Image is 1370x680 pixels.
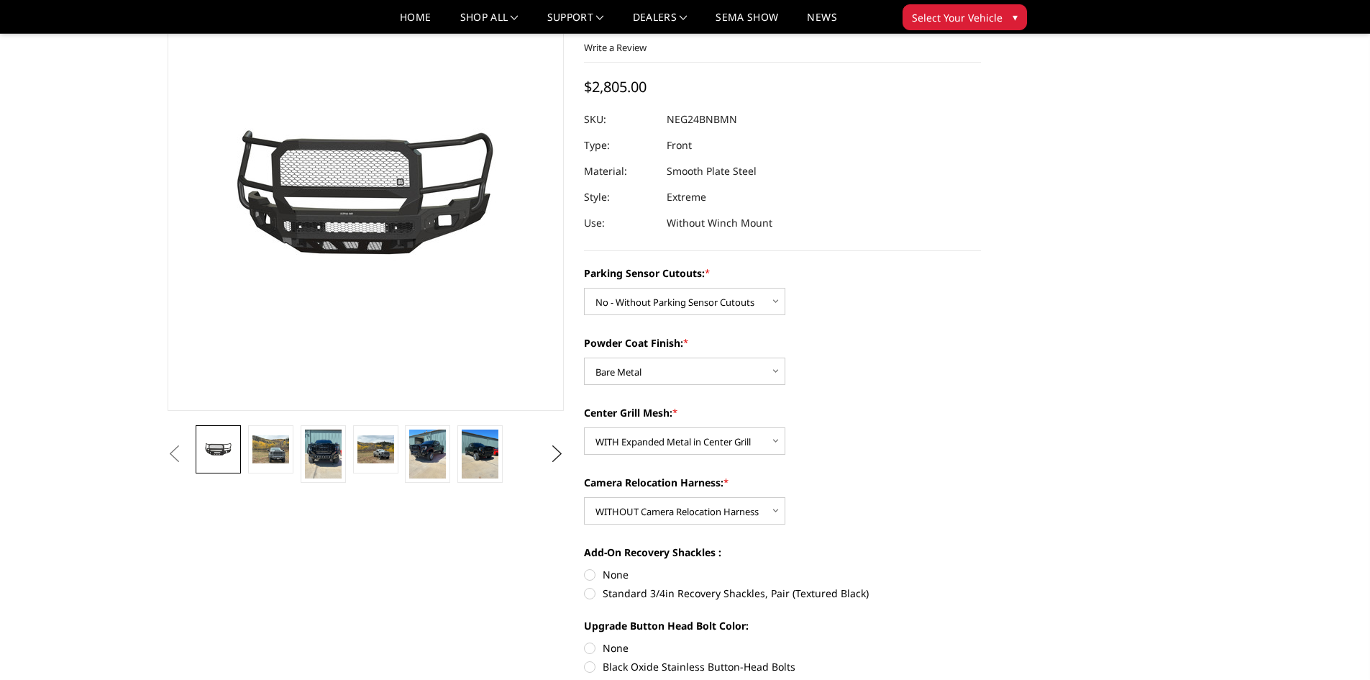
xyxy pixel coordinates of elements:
[584,41,647,54] a: Write a Review
[584,640,981,656] label: None
[460,12,519,33] a: shop all
[584,586,981,601] label: Standard 3/4in Recovery Shackles, Pair (Textured Black)
[546,443,567,465] button: Next
[305,430,342,479] img: 2024-2025 GMC 2500-3500 - Freedom Series - Extreme Front Bumper
[584,335,981,350] label: Powder Coat Finish:
[667,210,772,236] dd: Without Winch Mount
[584,545,981,560] label: Add-On Recovery Shackles :
[409,430,446,479] img: 2024-2025 GMC 2500-3500 - Freedom Series - Extreme Front Bumper
[667,106,737,132] dd: NEG24BNBMN
[584,567,981,582] label: None
[547,12,604,33] a: Support
[584,184,656,210] dt: Style:
[357,435,394,463] img: 2024-2025 GMC 2500-3500 - Freedom Series - Extreme Front Bumper
[667,158,757,184] dd: Smooth Plate Steel
[164,443,186,465] button: Previous
[903,4,1027,30] button: Select Your Vehicle
[584,618,981,633] label: Upgrade Button Head Bolt Color:
[1298,611,1370,680] iframe: Chat Widget
[807,12,836,33] a: News
[584,475,981,490] label: Camera Relocation Harness:
[584,659,981,674] label: Black Oxide Stainless Button-Head Bolts
[462,430,498,479] img: 2024-2025 GMC 2500-3500 - Freedom Series - Extreme Front Bumper
[200,441,237,458] img: 2024-2025 GMC 2500-3500 - Freedom Series - Extreme Front Bumper
[633,12,688,33] a: Dealers
[584,77,647,96] span: $2,805.00
[252,435,289,463] img: 2024-2025 GMC 2500-3500 - Freedom Series - Extreme Front Bumper
[912,10,1003,25] span: Select Your Vehicle
[584,106,656,132] dt: SKU:
[400,12,431,33] a: Home
[667,132,692,158] dd: Front
[584,210,656,236] dt: Use:
[584,158,656,184] dt: Material:
[584,132,656,158] dt: Type:
[716,12,778,33] a: SEMA Show
[667,184,706,210] dd: Extreme
[1013,9,1018,24] span: ▾
[584,405,981,420] label: Center Grill Mesh:
[584,266,981,281] label: Parking Sensor Cutouts:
